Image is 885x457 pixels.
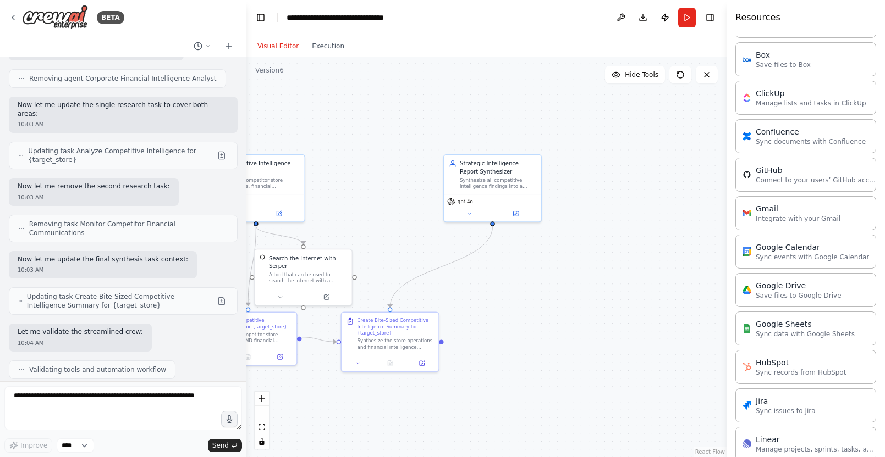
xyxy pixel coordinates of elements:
[223,177,300,190] div: Analyze competitor store operations, financial communications, and strategic initiatives that cou...
[358,317,434,336] div: Create Bite-Sized Competitive Intelligence Summary for {target_store}
[408,359,435,368] button: Open in side panel
[260,254,266,260] img: SerperDevTool
[18,339,143,347] div: 10:04 AM
[215,317,292,330] div: Analyze Competitive Intelligence for {target_store}
[756,99,866,108] p: Manage lists and tasks in ClickUp
[756,357,846,368] div: HubSpot
[756,203,840,214] div: Gmail
[743,93,751,102] img: ClickUp
[232,352,265,361] button: No output available
[189,40,216,53] button: Switch to previous chat
[18,101,229,118] p: Now let me update the single research task to cover both areas:
[756,319,855,330] div: Google Sheets
[199,311,297,365] div: Analyze Competitive Intelligence for {target_store}Research competitor store operations AND finan...
[244,226,260,306] g: Edge from 09e6ca42-68ee-43c9-9db4-723afa068b25 to 4683bfb3-6123-4203-bef6-592d8109fa8f
[253,10,268,25] button: Hide left sidebar
[266,352,293,361] button: Open in side panel
[97,11,124,24] div: BETA
[305,40,351,53] button: Execution
[493,209,538,218] button: Open in side panel
[743,209,751,218] img: Gmail
[743,170,751,179] img: GitHub
[702,10,718,25] button: Hide right sidebar
[756,434,877,445] div: Linear
[4,438,52,453] button: Improve
[756,330,855,338] p: Sync data with Google Sheets
[18,120,229,129] div: 10:03 AM
[255,434,269,449] button: toggle interactivity
[208,439,242,452] button: Send
[756,395,816,406] div: Jira
[743,363,751,371] img: HubSpot
[460,177,536,190] div: Synthesize all competitive intelligence findings into a strategic report specifically for {target...
[743,324,751,333] img: Google Sheets
[212,441,229,450] span: Send
[287,12,410,23] nav: breadcrumb
[255,392,269,449] div: React Flow controls
[29,74,217,83] span: Removing agent Corporate Financial Intelligence Analyst
[20,441,47,450] span: Improve
[743,55,751,64] img: Box
[27,292,213,310] span: Updating task Create Bite-Sized Competitive Intelligence Summary for {target_store}
[458,199,473,205] span: gpt-4o
[28,147,213,164] span: Updating task Analyze Competitive Intelligence for {target_store}
[756,242,869,253] div: Google Calendar
[18,266,188,274] div: 10:03 AM
[756,280,842,291] div: Google Drive
[743,286,751,294] img: Google Drive
[269,254,347,270] div: Search the internet with Serper
[756,49,811,60] div: Box
[756,406,816,415] p: Sync issues to Jira
[358,338,434,350] div: Synthesize the store operations and financial intelligence findings into a concise, action-orient...
[695,449,725,455] a: React Flow attribution
[756,165,877,176] div: GitHub
[255,420,269,434] button: fit view
[743,401,751,410] img: Jira
[302,333,337,346] g: Edge from 4683bfb3-6123-4203-bef6-592d8109fa8f to 0531cd43-6d34-4ee5-9d59-01c937c3a738
[207,154,305,222] div: Competitive Intelligence AnalystAnalyze competitor store operations, financial communications, an...
[255,406,269,420] button: zoom out
[215,331,292,344] div: Research competitor store operations AND financial communications that could impact {target_store...
[254,249,353,306] div: SerperDevToolSearch the internet with SerperA tool that can be used to search the internet with a...
[220,40,238,53] button: Start a new chat
[756,253,869,261] p: Sync events with Google Calendar
[373,359,407,368] button: No output available
[223,160,300,176] div: Competitive Intelligence Analyst
[460,160,536,176] div: Strategic Intelligence Report Synthesizer
[255,66,284,75] div: Version 6
[18,255,188,264] p: Now let me update the final synthesis task context:
[756,445,877,454] p: Manage projects, sprints, tasks, and bug tracking in Linear
[252,226,307,244] g: Edge from 09e6ca42-68ee-43c9-9db4-723afa068b25 to 956a1a8d-637d-43fc-9df7-0bc39d8ed28a
[269,271,347,284] div: A tool that can be used to search the internet with a search_query. Supports different search typ...
[255,392,269,406] button: zoom in
[257,209,301,218] button: Open in side panel
[743,247,751,256] img: Google Calendar
[735,11,780,24] h4: Resources
[18,193,170,202] div: 10:03 AM
[221,411,238,427] button: Click to speak your automation idea
[605,66,665,83] button: Hide Tools
[386,226,497,308] g: Edge from ed89fbb5-bc5a-4115-835d-9f096f97706f to 0531cd43-6d34-4ee5-9d59-01c937c3a738
[304,292,349,302] button: Open in side panel
[340,311,439,372] div: Create Bite-Sized Competitive Intelligence Summary for {target_store}Synthesize the store operati...
[743,439,751,448] img: Linear
[756,137,866,146] p: Sync documents with Confluence
[18,182,170,191] p: Now let me remove the second research task:
[443,154,542,222] div: Strategic Intelligence Report SynthesizerSynthesize all competitive intelligence findings into a ...
[625,70,658,79] span: Hide Tools
[756,368,846,377] p: Sync records from HubSpot
[756,176,877,185] p: Connect to your users’ GitHub accounts
[756,214,840,223] p: Integrate with your Gmail
[756,88,866,99] div: ClickUp
[29,220,228,237] span: Removing task Monitor Competitor Financial Communications
[756,60,811,69] p: Save files to Box
[29,365,166,374] span: Validating tools and automation workflow
[756,126,866,137] div: Confluence
[756,291,842,300] p: Save files to Google Drive
[743,132,751,141] img: Confluence
[251,40,305,53] button: Visual Editor
[22,5,88,30] img: Logo
[18,328,143,337] p: Let me validate the streamlined crew:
